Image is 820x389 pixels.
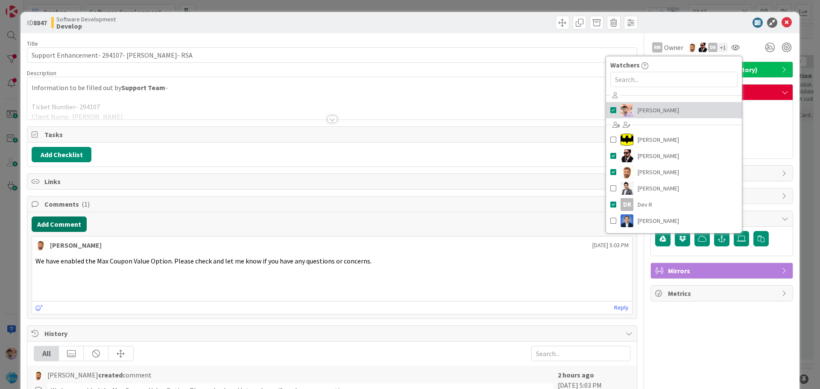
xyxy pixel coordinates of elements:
[34,346,59,361] div: All
[27,18,47,28] span: ID
[606,102,742,118] a: RS[PERSON_NAME]
[82,200,90,208] span: ( 1 )
[698,43,707,52] img: AC
[638,166,679,178] span: [PERSON_NAME]
[718,43,728,52] div: + 1
[56,23,116,29] b: Develop
[35,257,372,265] span: We have enabled the Max Coupon Value Option. Please check and let me know if you have any questio...
[606,229,742,245] a: JK[PERSON_NAME]
[32,83,633,93] p: Information to be filled out by -
[621,166,633,178] img: AS
[621,149,633,162] img: AC
[638,149,679,162] span: [PERSON_NAME]
[592,241,629,250] span: [DATE] 5:03 PM
[34,371,43,380] img: AS
[668,266,777,276] span: Mirrors
[610,60,640,70] span: Watchers
[50,240,102,250] div: [PERSON_NAME]
[708,43,717,52] div: DR
[621,182,633,195] img: BR
[47,370,152,380] span: [PERSON_NAME] comment
[27,40,38,47] label: Title
[606,164,742,180] a: AS[PERSON_NAME]
[606,196,742,213] a: DRDev R
[606,132,742,148] a: AC[PERSON_NAME]
[558,371,594,379] b: 2 hours ago
[638,198,652,211] span: Dev R
[33,18,47,27] b: 8847
[638,133,679,146] span: [PERSON_NAME]
[638,104,679,117] span: [PERSON_NAME]
[614,302,629,313] a: Reply
[56,16,116,23] span: Software Development
[27,69,56,77] span: Description
[606,148,742,164] a: AC[PERSON_NAME]
[44,176,621,187] span: Links
[610,72,738,87] input: Search...
[621,104,633,117] img: RS
[121,83,165,92] strong: Support Team
[668,288,777,298] span: Metrics
[32,216,87,232] button: Add Comment
[638,214,679,227] span: [PERSON_NAME]
[688,43,697,52] img: AS
[621,214,633,227] img: DP
[621,133,633,146] img: AC
[652,42,662,53] div: RM
[32,147,91,162] button: Add Checklist
[27,47,637,63] input: type card name here...
[98,371,123,379] b: created
[638,182,679,195] span: [PERSON_NAME]
[531,346,630,361] input: Search...
[44,129,621,140] span: Tasks
[621,198,633,211] div: DR
[44,328,621,339] span: History
[44,199,621,209] span: Comments
[35,240,46,250] img: AS
[606,213,742,229] a: DP[PERSON_NAME]
[606,180,742,196] a: BR[PERSON_NAME]
[664,42,683,53] span: Owner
